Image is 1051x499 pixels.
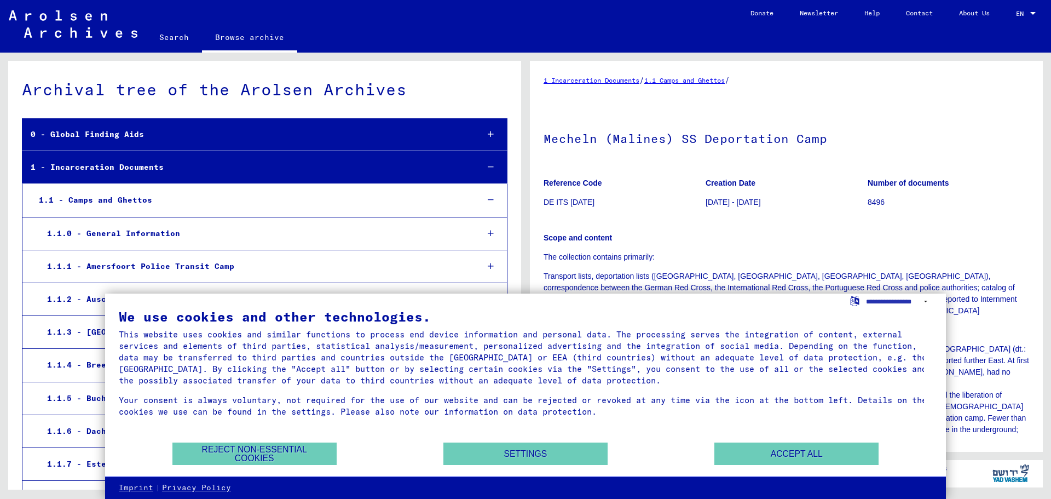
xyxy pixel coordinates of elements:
p: 8496 [868,197,1029,208]
a: 1.1 Camps and Ghettos [644,76,725,84]
h1: Mecheln (Malines) SS Deportation Camp [544,113,1029,162]
p: Transport lists, deportation lists ([GEOGRAPHIC_DATA], [GEOGRAPHIC_DATA], [GEOGRAPHIC_DATA], [GEO... [544,271,1029,317]
b: Number of documents [868,179,949,187]
button: Accept all [714,443,879,465]
div: 1.1.2 - Auschwitz Concentration and Extermination Camp [39,289,470,310]
span: / [639,75,644,85]
a: Privacy Policy [162,483,231,494]
div: We use cookies and other technologies. [119,310,932,323]
button: Settings [443,443,608,465]
img: yv_logo.png [990,460,1031,487]
img: Arolsen_neg.svg [9,10,137,38]
p: The collection contains primarily: [544,251,1029,263]
div: 1.1.3 - [GEOGRAPHIC_DATA]-Belsen Concentration Camp [39,322,470,343]
div: 1.1.1 - Amersfoort Police Transit Camp [39,256,470,277]
div: 1.1.0 - General Information [39,223,470,244]
b: Creation Date [706,179,755,187]
div: 0 - Global Finding Aids [22,124,470,145]
div: 1.1.6 - Dachau Concentration Camp [39,421,470,442]
a: Imprint [119,483,153,494]
div: Your consent is always voluntary, not required for the use of our website and can be rejected or ... [119,394,932,417]
a: Browse archive [202,24,297,53]
p: [DATE] - [DATE] [706,197,867,208]
a: 1 Incarceration Documents [544,76,639,84]
div: Archival tree of the Arolsen Archives [22,77,507,102]
b: Reference Code [544,179,602,187]
span: EN [1016,10,1028,18]
p: DE ITS [DATE] [544,197,705,208]
button: Reject non-essential cookies [172,443,337,465]
div: 1.1.4 - Breendonk Transit Camp [39,354,470,376]
div: 1.1 - Camps and Ghettos [31,190,470,211]
div: This website uses cookies and similar functions to process end device information and personal da... [119,329,932,386]
span: / [725,75,730,85]
b: Scope and content [544,233,612,242]
div: 1 - Incarceration Documents [22,157,470,178]
div: 1.1.5 - Buchenwald Concentration Camp [39,388,470,409]
a: Search [146,24,202,50]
